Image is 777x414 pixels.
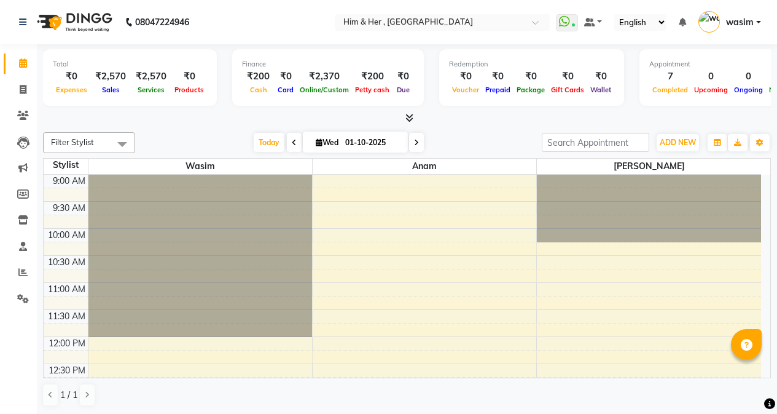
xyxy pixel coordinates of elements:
div: ₹2,570 [131,70,171,84]
div: ₹0 [548,70,587,84]
span: Products [171,86,207,94]
div: ₹0 [275,70,297,84]
img: logo [31,5,115,39]
div: ₹0 [392,70,414,84]
span: Ongoing [731,86,766,94]
div: ₹0 [53,70,90,84]
span: Due [394,86,413,94]
div: ₹2,370 [297,70,352,84]
span: Prepaid [482,86,513,94]
div: Finance [242,59,414,70]
div: Total [53,59,207,70]
iframe: chat widget [725,365,765,402]
span: [PERSON_NAME] [537,159,761,174]
div: 12:00 PM [46,337,88,350]
div: 9:00 AM [50,175,88,188]
span: Petty cash [352,86,392,94]
div: Stylist [44,159,88,172]
span: Filter Stylist [51,137,94,147]
div: 0 [731,70,766,84]
div: 10:30 AM [45,256,88,269]
div: ₹2,570 [90,70,131,84]
div: ₹0 [482,70,513,84]
div: ₹0 [449,70,482,84]
span: wasim [88,159,312,174]
span: Wed [313,138,342,147]
span: Package [513,86,548,94]
div: 0 [691,70,731,84]
b: 08047224946 [135,5,189,39]
span: Card [275,86,297,94]
div: ₹0 [513,70,548,84]
div: ₹0 [171,70,207,84]
span: Expenses [53,86,90,94]
span: Upcoming [691,86,731,94]
div: 9:30 AM [50,202,88,215]
span: Online/Custom [297,86,352,94]
span: Cash [247,86,270,94]
div: 12:30 PM [46,364,88,377]
span: Voucher [449,86,482,94]
div: Redemption [449,59,614,70]
span: Gift Cards [548,86,587,94]
span: Wallet [587,86,614,94]
span: Completed [649,86,691,94]
span: Sales [99,86,123,94]
span: ADD NEW [660,138,696,147]
div: 11:30 AM [45,310,88,323]
img: wasim [698,11,720,33]
span: wasim [726,16,754,29]
div: ₹0 [587,70,614,84]
span: Today [254,133,284,152]
span: Services [135,86,168,94]
span: Anam [313,159,536,174]
div: 10:00 AM [45,229,88,242]
div: ₹200 [352,70,392,84]
button: ADD NEW [657,134,699,151]
div: 7 [649,70,691,84]
span: 1 / 1 [60,389,77,402]
div: ₹200 [242,70,275,84]
input: Search Appointment [542,133,649,152]
div: 11:00 AM [45,283,88,296]
input: 2025-10-01 [342,133,403,152]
